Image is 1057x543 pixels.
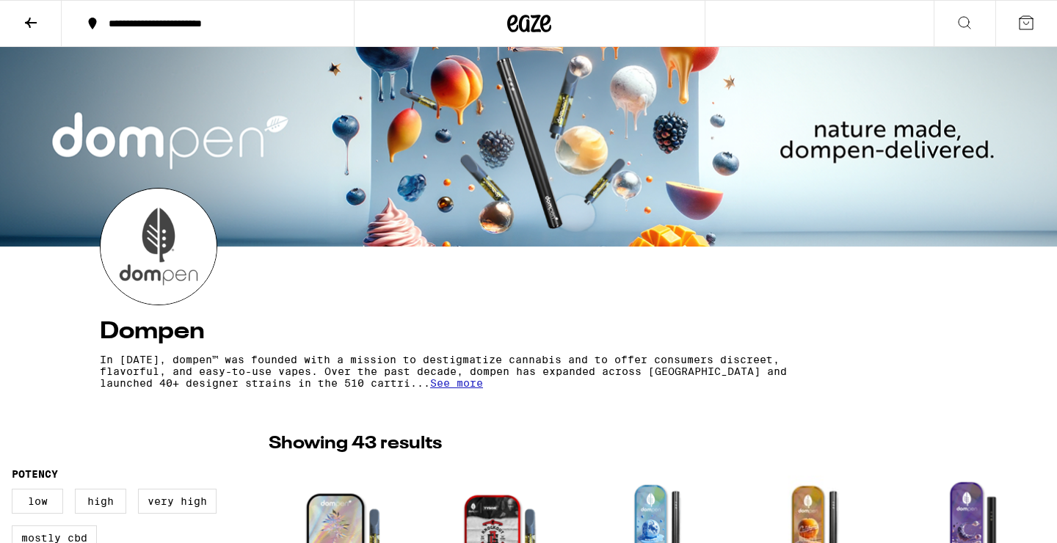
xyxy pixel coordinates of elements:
p: In [DATE], dompen™ was founded with a mission to destigmatize cannabis and to offer consumers dis... [100,354,828,389]
label: Very High [138,489,217,514]
label: Low [12,489,63,514]
h4: Dompen [100,320,957,343]
span: See more [430,377,483,389]
label: High [75,489,126,514]
img: Dompen logo [101,189,217,305]
p: Showing 43 results [269,431,442,456]
legend: Potency [12,468,58,480]
span: Hi. Need any help? [9,10,106,22]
